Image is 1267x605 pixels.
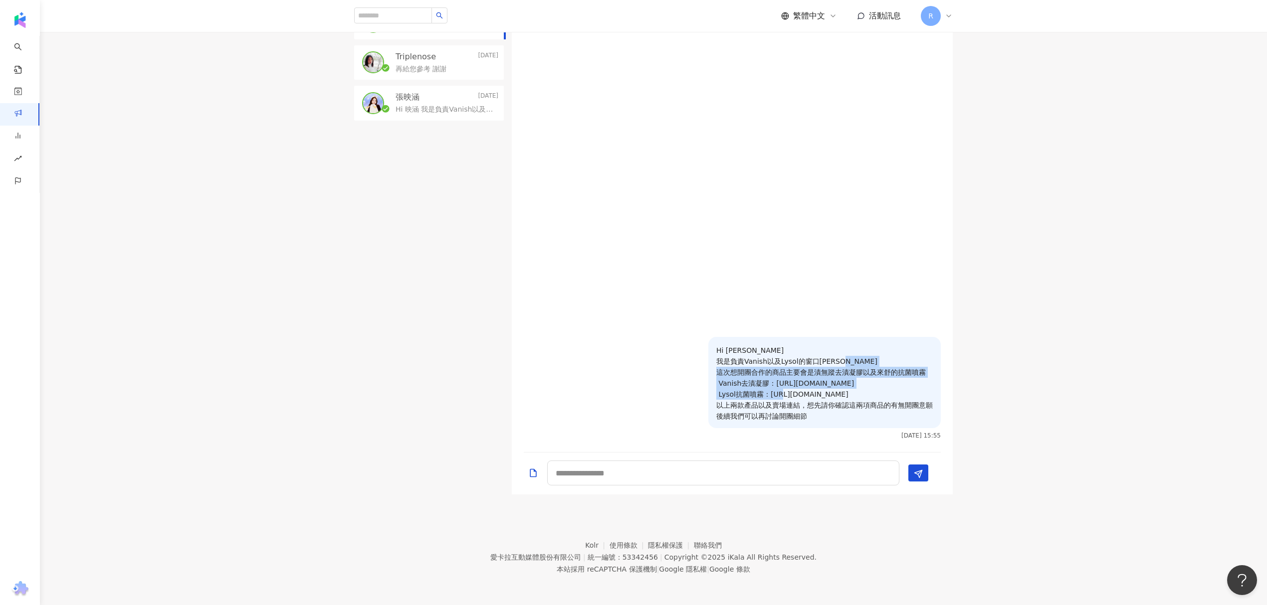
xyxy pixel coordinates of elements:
a: Kolr [585,541,609,549]
p: Triplenose [396,51,436,62]
img: KOL Avatar [363,52,383,72]
span: | [583,553,586,561]
span: 本站採用 reCAPTCHA 保護機制 [557,563,750,575]
p: [DATE] [478,51,498,62]
button: Add a file [528,461,538,484]
a: 使用條款 [610,541,648,549]
p: Hi 映涵 我是負責Vanish以及Lysol的窗口[PERSON_NAME] 這次想開團合作的商品主要會是漬無蹤去漬凝膠以及來舒的抗菌噴霧 Vanish去漬凝膠：[URL][DOMAIN_NA... [396,105,494,115]
a: 聯絡我們 [694,541,722,549]
a: search [14,36,34,75]
p: 張映涵 [396,92,420,103]
div: 愛卡拉互動媒體股份有限公司 [490,553,581,561]
button: Send [908,464,928,481]
span: | [657,565,659,573]
a: 隱私權保護 [648,541,694,549]
iframe: Help Scout Beacon - Open [1227,565,1257,595]
span: | [707,565,709,573]
span: 活動訊息 [869,11,901,20]
span: rise [14,149,22,171]
div: Copyright © 2025 All Rights Reserved. [664,553,817,561]
a: iKala [728,553,745,561]
span: 繁體中文 [793,10,825,21]
span: R [928,10,933,21]
div: 統一編號：53342456 [588,553,658,561]
a: Google 條款 [709,565,750,573]
img: logo icon [12,12,28,28]
p: Hi [PERSON_NAME] 我是負責Vanish以及Lysol的窗口[PERSON_NAME] 這次想開團合作的商品主要會是漬無蹤去漬凝膠以及來舒的抗菌噴霧 Vanish去漬凝膠：[URL... [716,345,933,422]
span: | [660,553,662,561]
a: Google 隱私權 [659,565,707,573]
p: [DATE] 15:55 [901,432,941,439]
img: KOL Avatar [363,93,383,113]
span: search [436,12,443,19]
img: chrome extension [10,581,30,597]
p: [DATE] [478,92,498,103]
p: 再給您參考 謝謝 [396,64,446,74]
